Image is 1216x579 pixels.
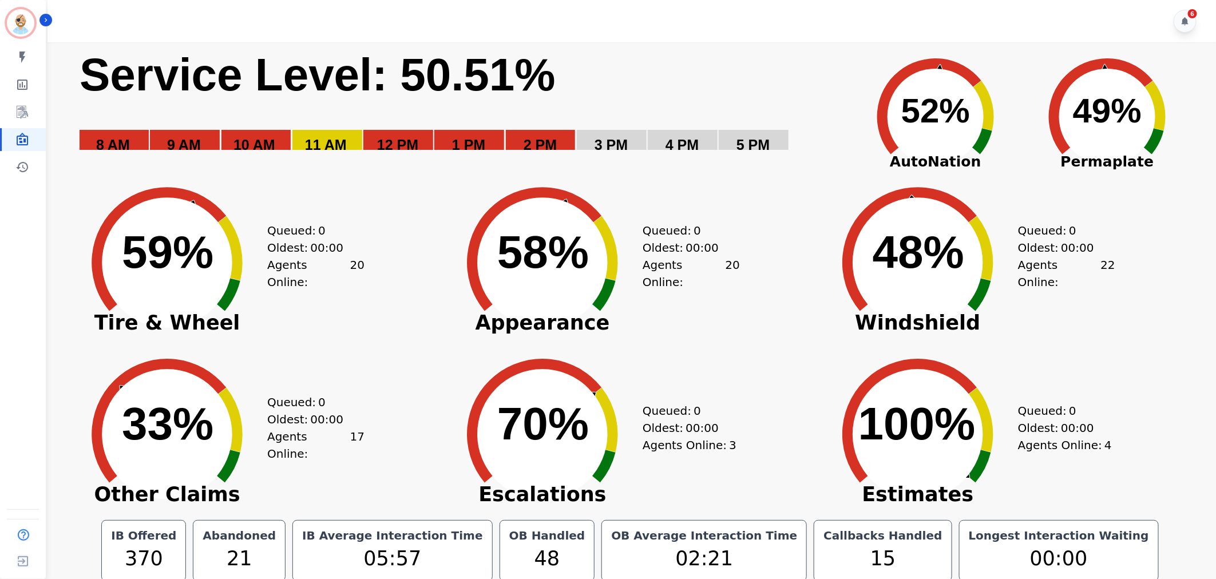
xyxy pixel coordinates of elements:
span: Other Claims [67,489,267,500]
div: Agents Online: [1018,256,1115,291]
div: Oldest: [1018,419,1104,437]
span: 0 [318,222,326,239]
text: 12 PM [377,137,418,153]
div: 6 [1188,9,1197,18]
div: 00:00 [967,544,1151,574]
text: 48% [873,227,964,277]
div: Queued: [267,394,353,411]
div: Abandoned [200,528,278,544]
text: 11 AM [305,137,347,153]
div: 48 [507,544,588,574]
text: 4 PM [666,137,699,153]
div: OB Average Interaction Time [609,528,799,544]
div: OB Handled [507,528,588,544]
span: 0 [1069,222,1076,239]
text: Service Level: 50.51% [80,49,556,100]
div: 370 [109,544,179,574]
text: 1 PM [452,137,485,153]
text: 59% [122,227,213,277]
div: Queued: [643,222,728,239]
div: Oldest: [1018,239,1104,256]
span: Estimates [818,489,1018,500]
span: 00:00 [686,419,719,437]
span: 0 [318,394,326,411]
text: 100% [858,398,976,449]
span: 4 [1104,437,1112,454]
span: AutoNation [850,151,1021,173]
div: Oldest: [643,239,728,256]
span: 00:00 [1061,239,1094,256]
span: 00:00 [686,239,719,256]
div: Oldest: [643,419,728,437]
span: 00:00 [310,239,343,256]
text: 10 AM [233,137,275,153]
span: 3 [729,437,736,454]
div: Queued: [643,402,728,419]
svg: Service Level: 0% [78,47,847,170]
div: Callbacks Handled [821,528,944,544]
div: 21 [200,544,278,574]
span: 00:00 [310,411,343,428]
div: Longest Interaction Waiting [967,528,1151,544]
div: Agents Online: [1018,437,1115,454]
text: 52% [901,92,970,130]
text: 5 PM [736,137,770,153]
div: Queued: [267,222,353,239]
span: 0 [694,222,701,239]
span: 0 [1069,402,1076,419]
div: 02:21 [609,544,799,574]
div: Agents Online: [267,256,365,291]
span: 20 [726,256,740,291]
span: Escalations [442,489,643,500]
div: 15 [821,544,944,574]
text: 58% [497,227,589,277]
span: 17 [350,428,365,462]
div: Queued: [1018,222,1104,239]
div: Agents Online: [643,256,740,291]
text: 8 AM [96,137,130,153]
div: IB Average Interaction Time [300,528,485,544]
span: 0 [694,402,701,419]
span: Windshield [818,317,1018,328]
span: 00:00 [1061,419,1094,437]
span: Permaplate [1021,151,1193,173]
text: 2 PM [524,137,557,153]
div: IB Offered [109,528,179,544]
div: Queued: [1018,402,1104,419]
text: 70% [497,398,589,449]
div: Oldest: [267,239,353,256]
div: 05:57 [300,544,485,574]
div: Agents Online: [643,437,740,454]
img: Bordered avatar [7,9,34,37]
div: Agents Online: [267,428,365,462]
span: 22 [1101,256,1115,291]
text: 49% [1073,92,1142,130]
text: 33% [122,398,213,449]
span: Tire & Wheel [67,317,267,328]
span: 20 [350,256,365,291]
span: Appearance [442,317,643,328]
text: 3 PM [595,137,628,153]
div: Oldest: [267,411,353,428]
text: 9 AM [167,137,201,153]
